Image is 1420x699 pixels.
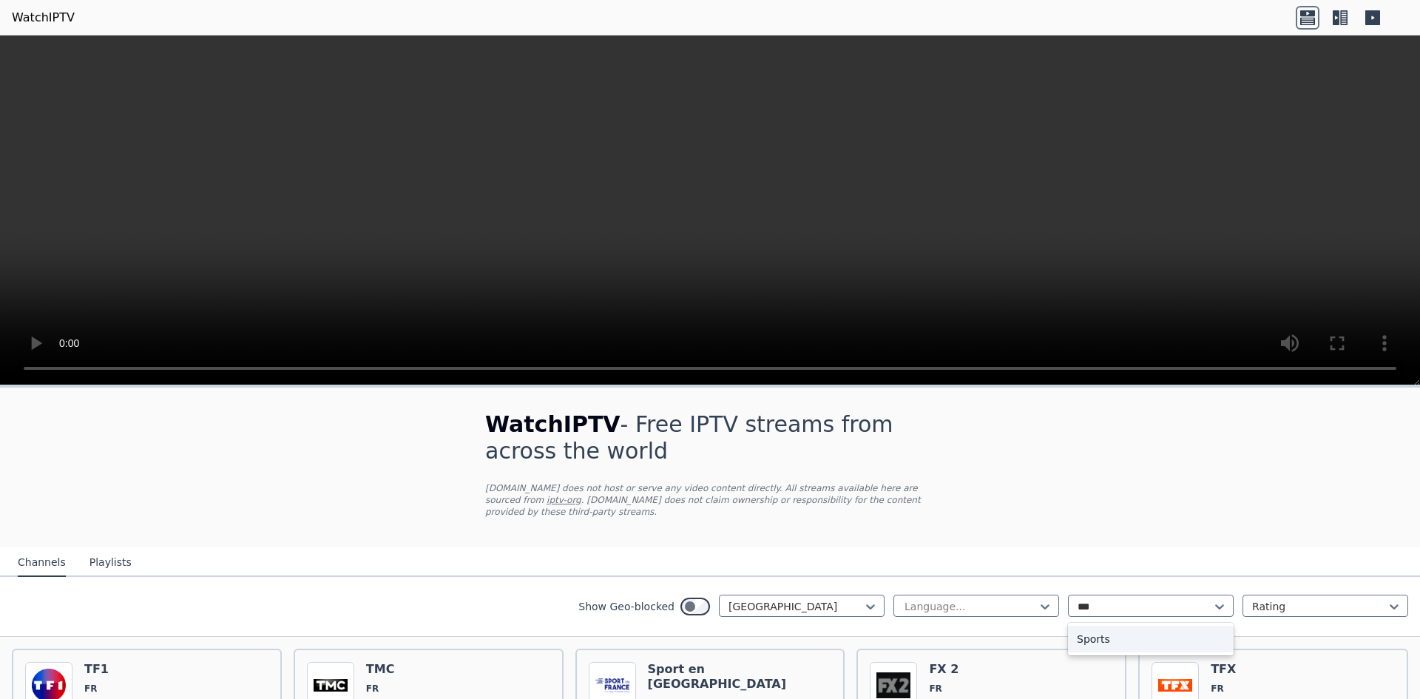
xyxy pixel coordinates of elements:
[89,549,132,577] button: Playlists
[84,662,149,677] h6: TF1
[1211,662,1276,677] h6: TFX
[485,411,935,465] h1: - Free IPTV streams from across the world
[578,599,674,614] label: Show Geo-blocked
[547,495,581,505] a: iptv-org
[18,549,66,577] button: Channels
[84,683,97,695] span: FR
[929,662,1010,677] h6: FX 2
[929,683,941,695] span: FR
[1211,683,1223,695] span: FR
[485,482,935,518] p: [DOMAIN_NAME] does not host or serve any video content directly. All streams available here are s...
[485,411,621,437] span: WatchIPTV
[648,662,832,692] h6: Sport en [GEOGRAPHIC_DATA]
[12,9,75,27] a: WatchIPTV
[366,662,431,677] h6: TMC
[366,683,379,695] span: FR
[1068,626,1234,652] div: Sports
